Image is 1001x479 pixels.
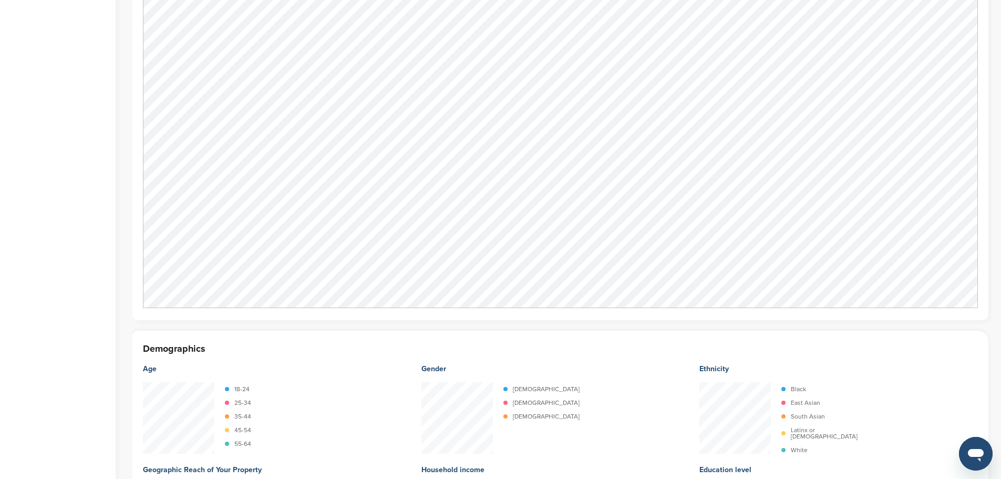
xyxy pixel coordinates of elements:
[791,427,881,440] p: Latinx or [DEMOGRAPHIC_DATA]
[513,386,580,392] p: [DEMOGRAPHIC_DATA]
[791,447,808,453] p: White
[421,356,700,382] div: Gender
[234,400,251,406] p: 25-34
[959,437,993,471] iframe: Button to launch messaging window
[791,400,820,406] p: East Asian
[234,413,251,420] p: 35-44
[513,413,580,420] p: [DEMOGRAPHIC_DATA]
[143,356,421,382] div: Age
[513,400,580,406] p: [DEMOGRAPHIC_DATA]
[234,386,250,392] p: 18-24
[143,341,978,356] h3: Demographics
[791,386,806,392] p: Black
[791,413,825,420] p: South Asian
[699,356,978,382] div: Ethnicity
[234,441,251,447] p: 55-64
[234,427,251,433] p: 45-54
